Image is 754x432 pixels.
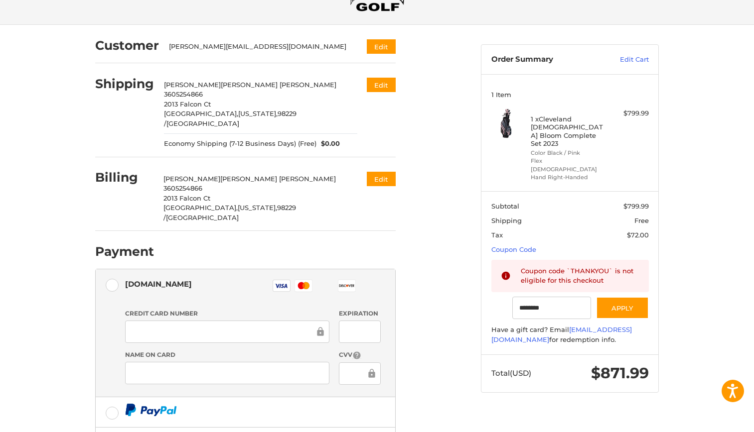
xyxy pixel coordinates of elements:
button: Edit [367,78,396,92]
span: [GEOGRAPHIC_DATA] [166,119,239,127]
div: [PERSON_NAME][EMAIL_ADDRESS][DOMAIN_NAME] [169,42,348,52]
div: [DOMAIN_NAME] [125,276,192,292]
div: $799.99 [609,108,649,118]
span: 2013 Falcon Ct [163,194,210,202]
span: $871.99 [591,364,649,382]
span: 98229 / [164,109,297,127]
h2: Shipping [95,76,154,92]
h2: Customer [95,38,159,53]
li: Hand Right-Handed [531,173,607,182]
button: Apply [596,297,649,319]
label: CVV [339,350,380,360]
span: [US_STATE], [238,109,278,117]
h3: 1 Item [491,91,649,99]
a: [EMAIL_ADDRESS][DOMAIN_NAME] [491,325,632,343]
span: 2013 Falcon Ct [164,100,211,108]
li: Color Black / Pink [531,149,607,157]
iframe: Google Customer Reviews [672,405,754,432]
span: [GEOGRAPHIC_DATA], [164,109,238,117]
img: PayPal icon [125,404,177,416]
span: Total (USD) [491,368,531,378]
span: [PERSON_NAME] [PERSON_NAME] [221,81,336,89]
input: Gift Certificate or Coupon Code [512,297,591,319]
span: Economy Shipping (7-12 Business Days) (Free) [164,139,316,149]
label: Expiration [339,309,380,318]
span: 3605254866 [163,184,202,192]
h2: Billing [95,170,153,185]
span: Tax [491,231,503,239]
a: Edit Cart [599,55,649,65]
span: [GEOGRAPHIC_DATA] [166,214,239,221]
div: Coupon code `THANKYOU` is not eligible for this checkout [521,266,639,286]
span: 3605254866 [164,90,203,98]
h4: 1 x Cleveland [DEMOGRAPHIC_DATA] Bloom Complete Set 2023 [531,115,607,147]
li: Flex [DEMOGRAPHIC_DATA] [531,157,607,173]
h2: Payment [95,244,154,259]
span: Shipping [491,216,522,224]
span: Free [634,216,649,224]
span: [PERSON_NAME] [164,81,221,89]
span: Subtotal [491,202,519,210]
span: $0.00 [316,139,340,149]
button: Edit [367,172,396,186]
span: [US_STATE], [238,204,277,212]
label: Name on Card [125,350,329,359]
button: Edit [367,39,396,54]
span: $799.99 [623,202,649,210]
a: Coupon Code [491,245,536,253]
span: $72.00 [627,231,649,239]
span: 98229 / [163,204,296,221]
div: Have a gift card? Email for redemption info. [491,325,649,344]
label: Credit Card Number [125,309,329,318]
span: [GEOGRAPHIC_DATA], [163,204,238,212]
span: [PERSON_NAME] [163,175,220,183]
span: [PERSON_NAME] [PERSON_NAME] [220,175,336,183]
h3: Order Summary [491,55,599,65]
